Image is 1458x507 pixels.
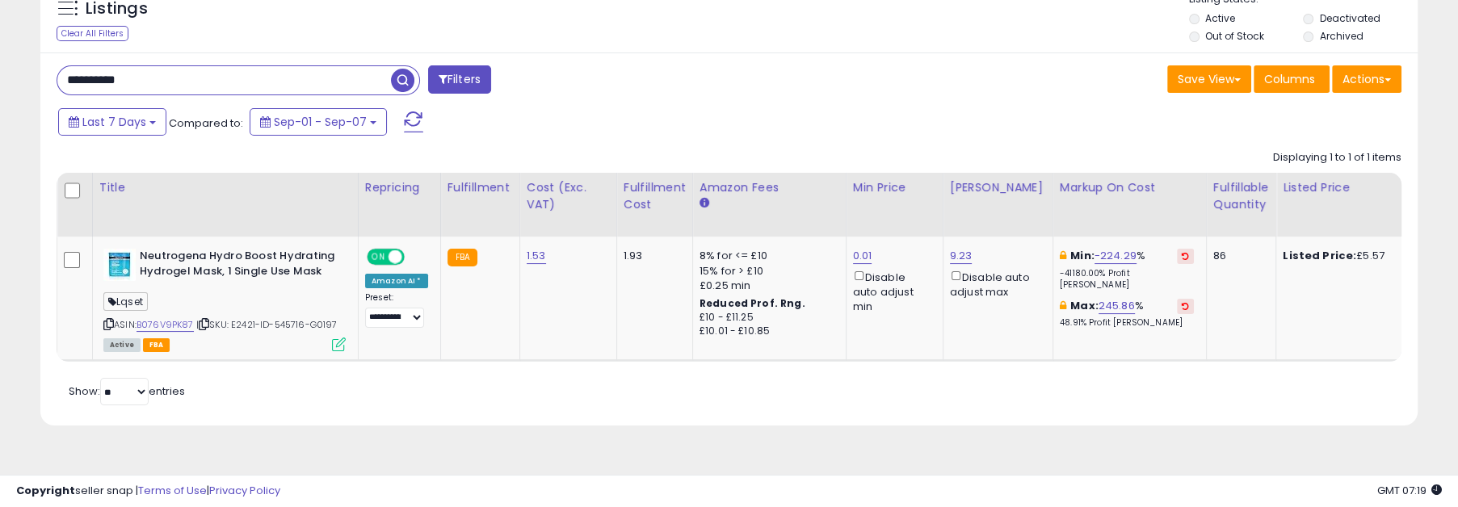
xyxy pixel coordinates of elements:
div: 86 [1213,249,1263,263]
div: Min Price [853,179,936,196]
b: Min: [1070,248,1095,263]
a: 0.01 [853,248,872,264]
div: Fulfillable Quantity [1213,179,1269,213]
div: % [1060,299,1194,329]
button: Last 7 Days [58,108,166,136]
b: Reduced Prof. Rng. [700,296,805,310]
span: Show: entries [69,383,185,399]
div: Preset: [365,292,428,328]
div: Cost (Exc. VAT) [527,179,610,213]
span: ON [368,250,389,264]
p: 48.91% Profit [PERSON_NAME] [1060,317,1194,329]
a: Terms of Use [138,483,207,498]
label: Deactivated [1319,11,1380,25]
button: Sep-01 - Sep-07 [250,108,387,136]
p: -41180.00% Profit [PERSON_NAME] [1060,268,1194,291]
button: Columns [1254,65,1330,93]
a: 1.53 [527,248,546,264]
div: 8% for <= £10 [700,249,834,263]
span: Columns [1264,71,1315,87]
a: 9.23 [950,248,973,264]
div: seller snap | | [16,484,280,499]
span: OFF [402,250,428,264]
div: Fulfillment Cost [624,179,686,213]
div: Title [99,179,351,196]
div: 1.93 [624,249,680,263]
label: Active [1204,11,1234,25]
span: FBA [143,338,170,352]
a: -224.29 [1095,248,1137,264]
button: Actions [1332,65,1401,93]
span: Compared to: [169,115,243,131]
button: Save View [1167,65,1251,93]
strong: Copyright [16,483,75,498]
div: ASIN: [103,249,346,350]
span: Last 7 Days [82,114,146,130]
span: All listings currently available for purchase on Amazon [103,338,141,352]
div: £10.01 - £10.85 [700,325,834,338]
div: Markup on Cost [1060,179,1200,196]
a: B076V9PK87 [137,318,194,332]
small: Amazon Fees. [700,196,709,211]
span: Sep-01 - Sep-07 [274,114,367,130]
th: The percentage added to the cost of goods (COGS) that forms the calculator for Min & Max prices. [1053,173,1206,237]
div: Repricing [365,179,434,196]
div: £10 - £11.25 [700,311,834,325]
div: Clear All Filters [57,26,128,41]
div: Listed Price [1283,179,1422,196]
img: 41RHpiwzdhL._SL40_.jpg [103,249,136,281]
div: Amazon AI * [365,274,428,288]
div: Displaying 1 to 1 of 1 items [1273,150,1401,166]
div: 15% for > £10 [700,264,834,279]
span: | SKU: E2421-ID-545716-G0197 [196,318,338,331]
div: Disable auto adjust max [950,268,1040,300]
label: Archived [1319,29,1363,43]
a: 245.86 [1099,298,1135,314]
div: Disable auto adjust min [853,268,931,314]
div: Fulfillment [447,179,513,196]
div: £0.25 min [700,279,834,293]
div: Amazon Fees [700,179,839,196]
b: Neutrogena Hydro Boost Hydrating Hydrogel Mask, 1 Single Use Mask [140,249,336,283]
b: Listed Price: [1283,248,1356,263]
b: Max: [1070,298,1099,313]
label: Out of Stock [1204,29,1263,43]
div: £5.57 [1283,249,1417,263]
div: [PERSON_NAME] [950,179,1046,196]
button: Filters [428,65,491,94]
span: Lqset [103,292,148,311]
a: Privacy Policy [209,483,280,498]
span: 2025-09-15 07:19 GMT [1377,483,1442,498]
div: % [1060,249,1194,290]
small: FBA [447,249,477,266]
